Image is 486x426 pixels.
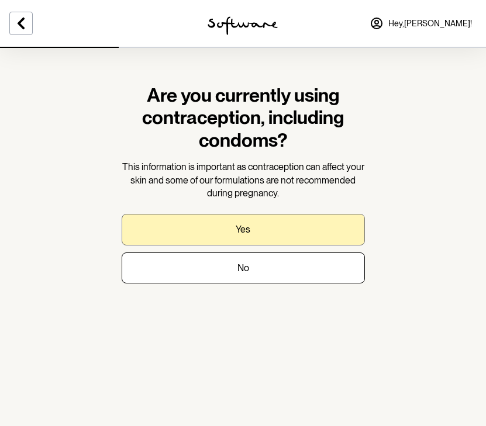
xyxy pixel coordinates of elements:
span: This information is important as contraception can affect your skin and some of our formulations ... [122,161,364,199]
button: Yes [122,214,365,245]
h1: Are you currently using contraception, including condoms? [122,84,365,151]
img: software logo [208,16,278,35]
p: No [237,262,249,273]
p: Yes [236,224,250,235]
a: Hey,[PERSON_NAME]! [363,9,479,37]
button: No [122,252,365,283]
span: Hey, [PERSON_NAME] ! [388,19,472,29]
